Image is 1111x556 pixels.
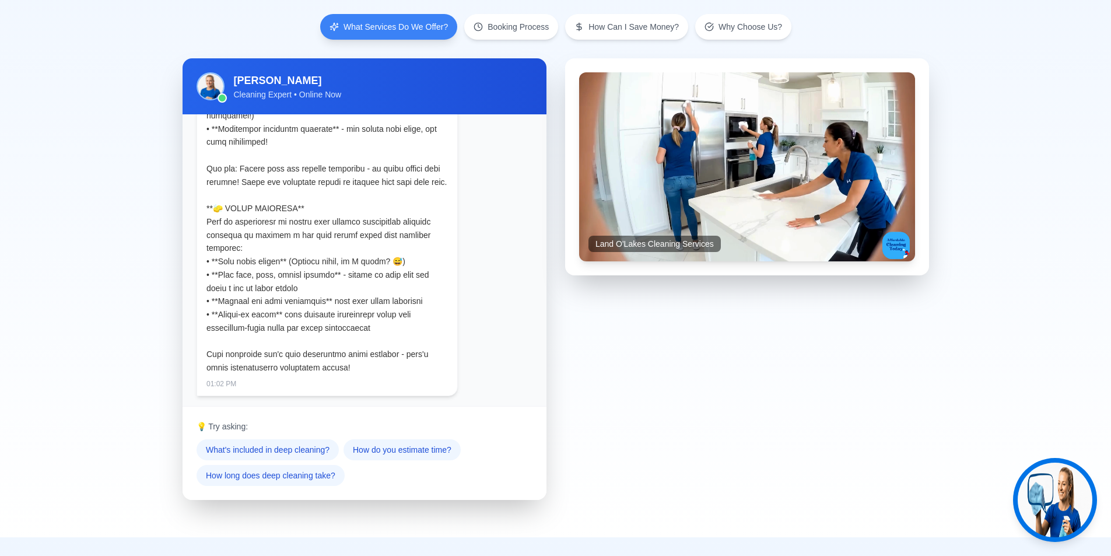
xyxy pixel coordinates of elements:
span: How Can I Save Money? [588,21,679,33]
button: Booking Process [464,14,558,40]
span: Why Choose Us? [719,21,782,33]
button: How Can I Save Money? [565,14,688,40]
button: How long does deep cleaning take? [197,465,345,486]
img: Jen [1018,463,1092,537]
div: Land O'Lakes Cleaning Services [588,236,721,252]
div: 01:02 PM [206,379,448,389]
button: What's included in deep cleaning? [197,439,339,460]
button: What Services Do We Offer? [320,14,457,40]
p: Cleaning Expert • Online Now [234,89,342,100]
p: 💡 Try asking: [197,421,532,432]
span: Booking Process [488,21,549,33]
button: How do you estimate time? [344,439,461,460]
button: Get help from Jen [1013,458,1097,542]
span: What Services Do We Offer? [343,21,447,33]
button: Why Choose Us? [695,14,791,40]
h3: [PERSON_NAME] [234,72,342,89]
img: Jen [198,74,223,99]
